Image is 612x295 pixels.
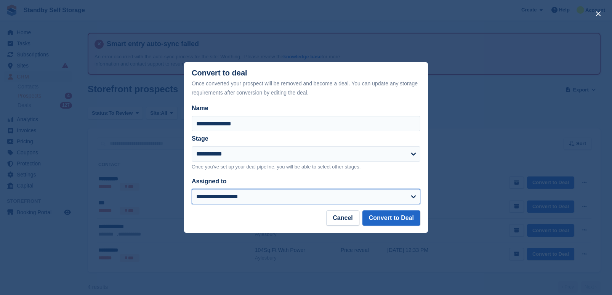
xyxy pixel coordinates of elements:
[362,210,420,226] button: Convert to Deal
[192,104,420,113] label: Name
[192,178,227,184] label: Assigned to
[326,210,359,226] button: Cancel
[192,69,420,97] div: Convert to deal
[192,163,420,171] p: Once you've set up your deal pipeline, you will be able to select other stages.
[192,79,420,97] div: Once converted your prospect will be removed and become a deal. You can update any storage requir...
[592,8,604,20] button: close
[192,135,208,142] label: Stage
